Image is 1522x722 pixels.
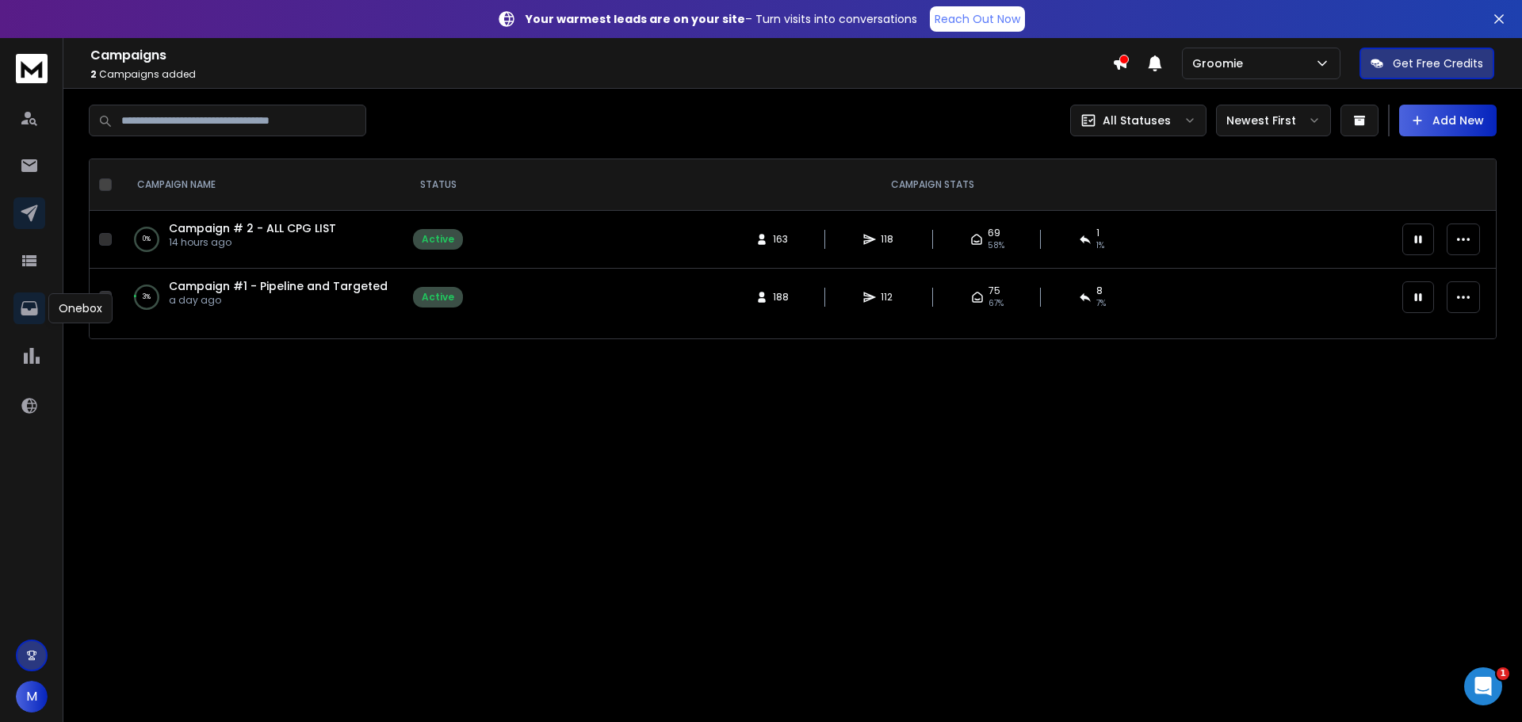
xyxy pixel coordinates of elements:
span: 1 % [1096,239,1104,252]
p: a day ago [169,294,388,307]
span: 67 % [989,297,1004,310]
span: 112 [881,291,897,304]
span: 118 [881,233,897,246]
th: STATUS [403,159,472,211]
p: Reach Out Now [935,11,1020,27]
p: Groomie [1192,55,1249,71]
button: Get Free Credits [1359,48,1494,79]
p: Get Free Credits [1393,55,1483,71]
a: Reach Out Now [930,6,1025,32]
p: 3 % [143,289,151,305]
span: 75 [989,285,1000,297]
p: Campaigns added [90,68,1112,81]
td: 3%Campaign #1 - Pipeline and Targeteda day ago [118,269,403,327]
span: 7 % [1096,297,1106,310]
p: 14 hours ago [169,236,336,249]
p: 0 % [143,231,151,247]
span: 163 [773,233,789,246]
span: 58 % [988,239,1004,252]
button: M [16,681,48,712]
a: Campaign #1 - Pipeline and Targeted [169,278,388,294]
div: Active [422,291,454,304]
span: 1 [1497,667,1509,680]
button: Newest First [1216,105,1331,136]
th: CAMPAIGN STATS [472,159,1393,211]
span: 188 [773,291,789,304]
p: All Statuses [1103,113,1171,128]
span: 1 [1096,227,1099,239]
img: logo [16,54,48,83]
iframe: Intercom live chat [1464,667,1502,705]
a: Campaign # 2 - ALL CPG LIST [169,220,336,236]
h1: Campaigns [90,46,1112,65]
span: 8 [1096,285,1103,297]
p: – Turn visits into conversations [526,11,917,27]
strong: Your warmest leads are on your site [526,11,745,27]
div: Active [422,233,454,246]
span: 69 [988,227,1000,239]
td: 0%Campaign # 2 - ALL CPG LIST14 hours ago [118,211,403,269]
span: 2 [90,67,97,81]
button: Add New [1399,105,1497,136]
th: CAMPAIGN NAME [118,159,403,211]
div: Onebox [48,293,113,323]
